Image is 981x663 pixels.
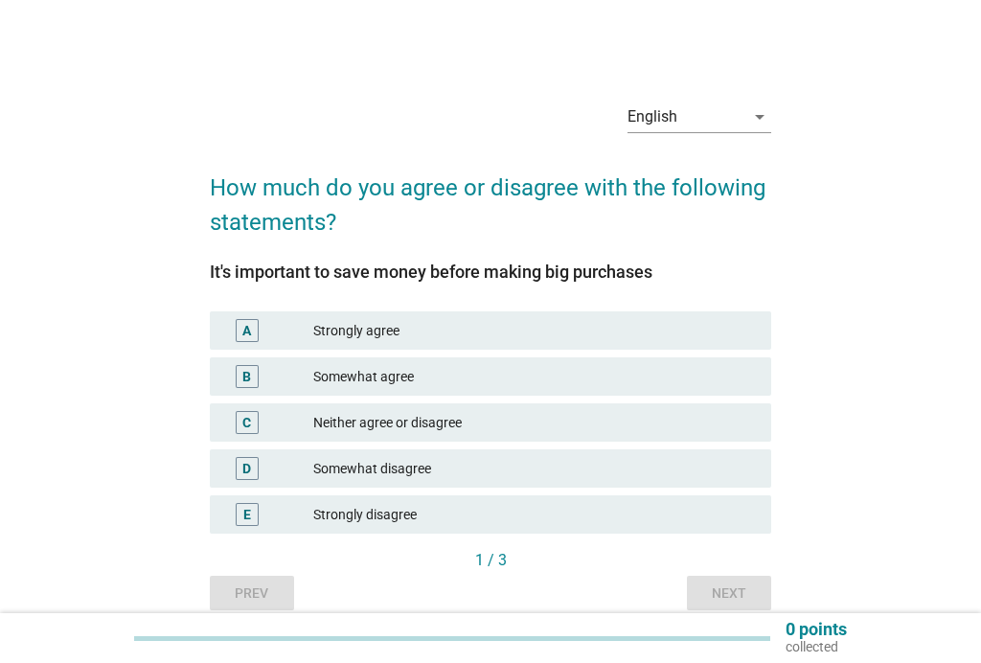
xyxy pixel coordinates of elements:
div: It's important to save money before making big purchases [210,259,772,285]
p: collected [786,638,847,655]
div: 1 / 3 [210,549,772,572]
p: 0 points [786,621,847,638]
div: D [242,459,251,479]
div: Somewhat agree [313,365,756,388]
div: E [243,505,251,525]
div: Neither agree or disagree [313,411,756,434]
i: arrow_drop_down [748,105,771,128]
div: Strongly agree [313,319,756,342]
div: Strongly disagree [313,503,756,526]
div: B [242,367,251,387]
div: A [242,321,251,341]
div: C [242,413,251,433]
div: English [627,108,677,126]
h2: How much do you agree or disagree with the following statements? [210,151,772,240]
div: Somewhat disagree [313,457,756,480]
